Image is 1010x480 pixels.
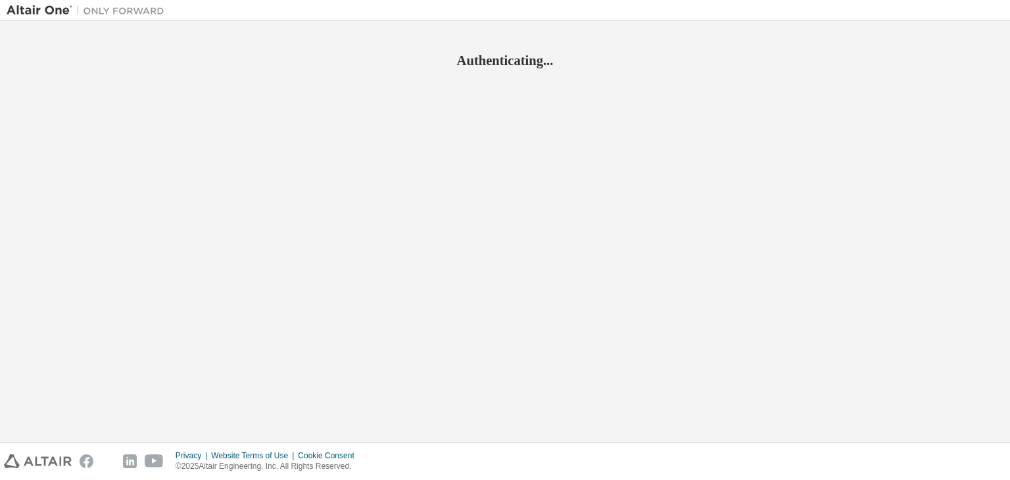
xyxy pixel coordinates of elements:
img: altair_logo.svg [4,454,72,468]
div: Cookie Consent [298,450,362,461]
img: facebook.svg [80,454,93,468]
img: linkedin.svg [123,454,137,468]
div: Website Terms of Use [211,450,298,461]
h2: Authenticating... [7,52,1003,69]
img: Altair One [7,4,171,17]
div: Privacy [176,450,211,461]
img: youtube.svg [145,454,164,468]
p: © 2025 Altair Engineering, Inc. All Rights Reserved. [176,461,362,472]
